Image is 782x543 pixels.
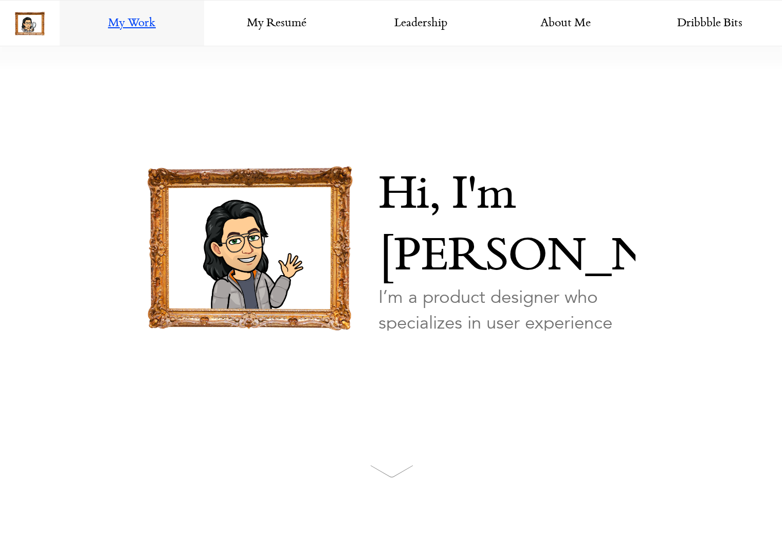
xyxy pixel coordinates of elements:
[60,1,204,47] a: My Work
[15,12,45,35] img: picture-frame.png
[349,1,493,47] a: Leadership
[147,166,353,331] img: picture-frame.png
[370,465,413,478] img: arrow.svg
[493,1,638,47] a: About Me
[378,166,635,289] p: Hi, I'm [PERSON_NAME]
[378,284,635,361] p: I’m a product designer who specializes in user experience and interaction design
[204,1,349,47] a: My Resumé
[638,1,782,47] a: Dribbble Bits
